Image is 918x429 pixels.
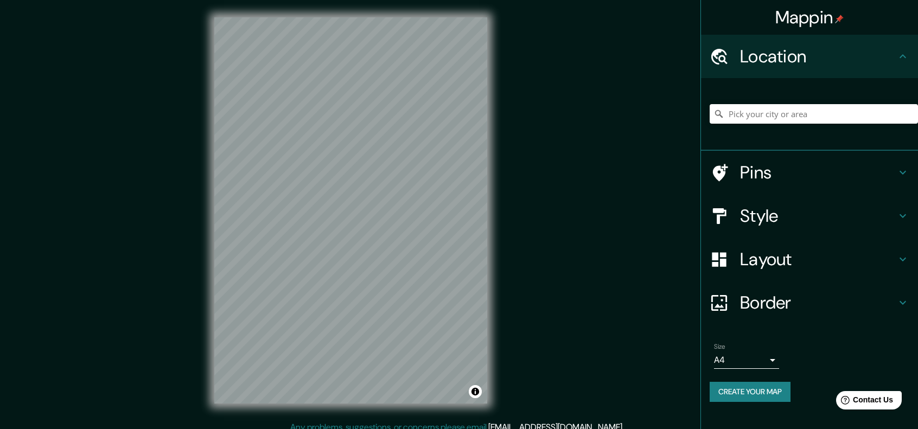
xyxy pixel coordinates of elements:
[740,205,896,227] h4: Style
[710,382,790,402] button: Create your map
[835,15,844,23] img: pin-icon.png
[714,351,779,369] div: A4
[775,7,844,28] h4: Mappin
[701,281,918,324] div: Border
[469,385,482,398] button: Toggle attribution
[710,104,918,124] input: Pick your city or area
[714,342,725,351] label: Size
[701,35,918,78] div: Location
[214,17,487,404] canvas: Map
[740,292,896,313] h4: Border
[821,387,906,417] iframe: Help widget launcher
[701,151,918,194] div: Pins
[740,162,896,183] h4: Pins
[701,194,918,238] div: Style
[740,248,896,270] h4: Layout
[701,238,918,281] div: Layout
[740,46,896,67] h4: Location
